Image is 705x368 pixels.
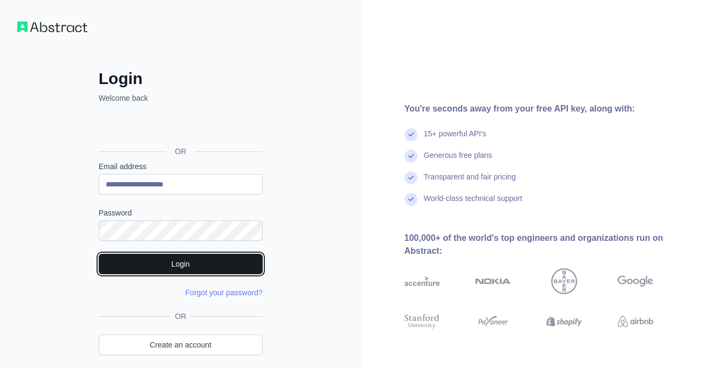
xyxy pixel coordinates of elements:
[99,254,263,274] button: Login
[99,69,263,88] h2: Login
[99,335,263,355] a: Create an account
[405,150,417,163] img: check mark
[475,268,511,294] img: nokia
[17,22,87,32] img: Workflow
[424,150,492,171] div: Generous free plans
[166,146,195,157] span: OR
[405,268,440,294] img: accenture
[405,193,417,206] img: check mark
[186,288,263,297] a: Forgot your password?
[424,193,523,214] div: World-class technical support
[170,311,190,322] span: OR
[424,128,487,150] div: 15+ powerful API's
[99,161,263,172] label: Email address
[405,232,688,258] div: 100,000+ of the world's top engineers and organizations run on Abstract:
[99,93,263,103] p: Welcome back
[405,313,440,330] img: stanford university
[405,102,688,115] div: You're seconds away from your free API key, along with:
[618,268,653,294] img: google
[546,313,582,330] img: shopify
[405,128,417,141] img: check mark
[405,171,417,184] img: check mark
[93,115,266,139] iframe: Кнопка "Войти с аккаунтом Google"
[551,268,577,294] img: bayer
[424,171,516,193] div: Transparent and fair pricing
[99,207,263,218] label: Password
[475,313,511,330] img: payoneer
[618,313,653,330] img: airbnb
